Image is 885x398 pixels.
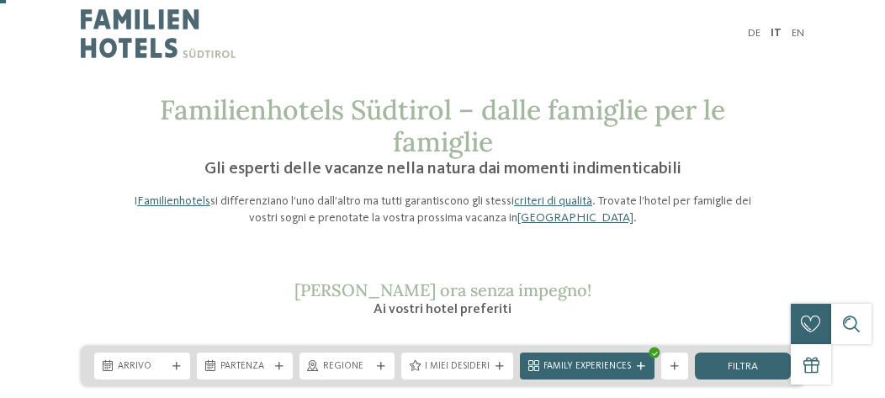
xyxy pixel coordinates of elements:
span: Family Experiences [543,360,631,374]
span: Gli esperti delle vacanze nella natura dai momenti indimenticabili [204,161,681,178]
a: DE [748,28,760,39]
span: Regione [323,360,372,374]
span: [PERSON_NAME] ora senza impegno! [294,279,591,300]
p: I si differenziano l’uno dall’altro ma tutti garantiscono gli stessi . Trovate l’hotel per famigl... [123,193,762,226]
span: Familienhotels Südtirol – dalle famiglie per le famiglie [160,93,725,159]
span: Arrivo [118,360,167,374]
span: I miei desideri [425,360,490,374]
span: Ai vostri hotel preferiti [374,303,511,316]
a: criteri di qualità [514,195,592,207]
a: [GEOGRAPHIC_DATA] [517,212,633,224]
a: EN [792,28,804,39]
a: Familienhotels [137,195,210,207]
a: IT [771,28,782,39]
span: filtra [728,362,758,373]
span: Partenza [220,360,269,374]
